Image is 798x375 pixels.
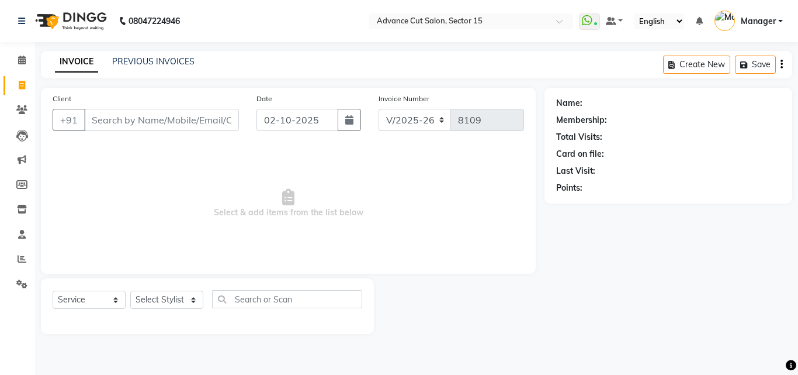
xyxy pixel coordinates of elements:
[735,56,776,74] button: Save
[84,109,239,131] input: Search by Name/Mobile/Email/Code
[663,56,730,74] button: Create New
[556,182,582,194] div: Points:
[53,94,71,104] label: Client
[556,148,604,160] div: Card on file:
[55,51,98,73] a: INVOICE
[129,5,180,37] b: 08047224946
[741,15,776,27] span: Manager
[714,11,735,31] img: Manager
[112,56,195,67] a: PREVIOUS INVOICES
[556,114,607,126] div: Membership:
[53,145,524,262] span: Select & add items from the list below
[556,97,582,109] div: Name:
[556,165,595,177] div: Last Visit:
[556,131,602,143] div: Total Visits:
[53,109,85,131] button: +91
[212,290,362,308] input: Search or Scan
[379,94,429,104] label: Invoice Number
[256,94,272,104] label: Date
[30,5,110,37] img: logo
